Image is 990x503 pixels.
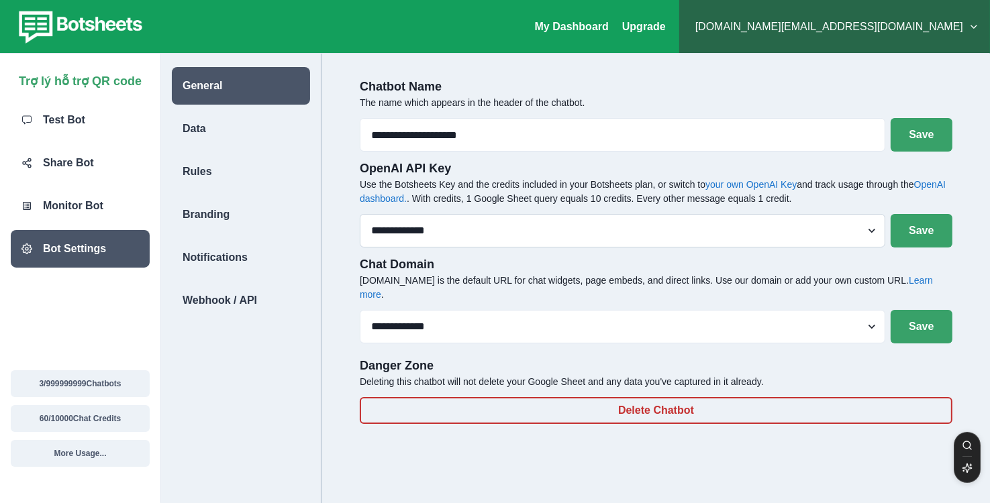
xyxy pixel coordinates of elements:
[360,357,952,375] p: Danger Zone
[360,96,952,110] p: The name which appears in the header of the chatbot.
[11,405,150,432] button: 60/10000Chat Credits
[360,375,952,389] p: Deleting this chatbot will not delete your Google Sheet and any data you've captured in it already.
[11,370,150,397] button: 3/999999999Chatbots
[360,160,952,178] p: OpenAI API Key
[360,178,952,206] p: Use the Botsheets Key and the credits included in your Botsheets plan, or switch to and track usa...
[690,13,979,40] button: [DOMAIN_NAME][EMAIL_ADDRESS][DOMAIN_NAME]
[161,67,321,105] a: General
[183,164,212,180] p: Rules
[183,249,248,266] p: Notifications
[183,121,206,137] p: Data
[161,110,321,148] a: Data
[360,78,952,96] p: Chatbot Name
[360,397,952,424] button: Delete Chatbot
[161,153,321,190] a: Rules
[43,155,94,171] p: Share Bot
[43,241,106,257] p: Bot Settings
[360,274,952,302] p: [DOMAIN_NAME] is the default URL for chat widgets, page embeds, and direct links. Use our domain ...
[183,292,257,309] p: Webhook / API
[161,196,321,233] a: Branding
[43,112,85,128] p: Test Bot
[43,198,103,214] p: Monitor Bot
[19,67,142,91] p: Trợ lý hỗ trợ QR code
[535,21,609,32] a: My Dashboard
[360,275,933,300] a: Learn more
[622,21,666,32] a: Upgrade
[11,8,146,46] img: botsheets-logo.png
[705,179,797,190] a: your own OpenAI Key
[11,440,150,467] button: More Usage...
[161,239,321,276] a: Notifications
[891,118,952,152] button: Save
[360,256,952,274] p: Chat Domain
[891,310,952,343] button: Save
[183,207,230,223] p: Branding
[183,78,223,94] p: General
[891,214,952,247] button: Save
[161,282,321,319] a: Webhook / API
